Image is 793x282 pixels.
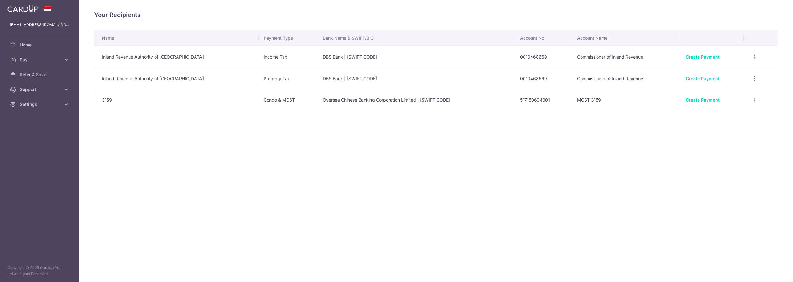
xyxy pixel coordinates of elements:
[686,54,720,59] a: Create Payment
[94,89,259,111] td: 3159
[7,5,38,12] img: CardUp
[572,46,681,68] td: Commissioner of Inland Revenue
[20,72,61,78] span: Refer & Save
[686,97,720,102] a: Create Payment
[318,89,515,111] td: Oversea Chinese Banking Corporation Limited | [SWIFT_CODE]
[259,68,318,89] td: Property Tax
[94,68,259,89] td: Inland Revenue Authority of [GEOGRAPHIC_DATA]
[515,68,572,89] td: 0010468669
[572,89,681,111] td: MCST 3159
[20,86,61,93] span: Support
[259,30,318,46] th: Payment Type
[572,30,681,46] th: Account Name
[686,76,720,81] a: Create Payment
[515,89,572,111] td: 517150694001
[318,30,515,46] th: Bank Name & SWIFT/BIC
[94,30,259,46] th: Name
[572,68,681,89] td: Commissioner of Inland Revenue
[318,46,515,68] td: DBS Bank | [SWIFT_CODE]
[20,42,61,48] span: Home
[515,46,572,68] td: 0010468669
[515,30,572,46] th: Account No.
[94,46,259,68] td: Inland Revenue Authority of [GEOGRAPHIC_DATA]
[20,101,61,107] span: Settings
[753,263,787,279] iframe: Opens a widget where you can find more information
[259,46,318,68] td: Income Tax
[10,22,69,28] p: [EMAIL_ADDRESS][DOMAIN_NAME]
[318,68,515,89] td: DBS Bank | [SWIFT_CODE]
[94,10,778,20] h4: Your Recipients
[20,57,61,63] span: Pay
[259,89,318,111] td: Condo & MCST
